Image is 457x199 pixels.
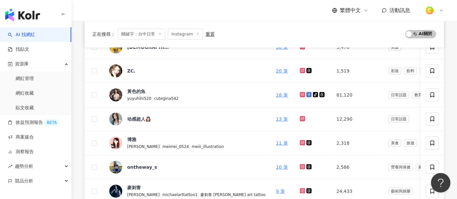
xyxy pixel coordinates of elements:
[192,144,224,149] span: meiii_illustration
[388,164,413,171] span: 營養與保健
[168,29,203,40] span: Instagram
[276,92,288,98] a: 18 筆
[388,115,409,123] span: 日常話題
[197,192,200,197] span: |
[15,174,33,188] span: 競品分析
[8,164,12,169] span: rise
[276,68,288,73] a: 20 筆
[154,96,179,101] span: cutegina542
[388,67,401,74] span: 彩妝
[109,64,122,77] img: KOL Avatar
[331,107,383,131] td: 12,290
[109,136,265,150] a: KOL Avatar博雅[PERSON_NAME]|meimei_0524|meiii_illustration
[389,7,410,13] span: 活動訊息
[109,161,122,174] img: KOL Avatar
[423,4,436,17] img: %E6%96%B9%E5%BD%A2%E7%B4%94.png
[127,88,145,95] div: 黃色的魚
[109,184,265,198] a: KOL Avatar麥刺青[PERSON_NAME]|michaelarttattoo1|麥刺青 [PERSON_NAME] art tattoo
[127,116,151,122] div: 动感超人🧛🏻‍♀️
[276,45,288,50] a: 36 筆
[388,188,413,195] span: 藝術與娛樂
[412,91,437,99] span: 教育與學習
[15,159,33,174] span: 趨勢分析
[340,7,361,14] span: 繁體中文
[118,29,165,40] span: 關鍵字：台中日常
[109,161,265,174] a: KOL Avatarontheway_s
[127,164,157,170] div: ontheway_s
[388,91,409,99] span: 日常話題
[127,144,160,149] span: [PERSON_NAME]
[420,67,444,74] span: 教育與學習
[276,165,288,170] a: 10 筆
[127,68,136,74] div: ZC.
[162,192,197,197] span: michaelarttattoo1
[331,155,383,179] td: 2,586
[127,136,136,143] div: 博雅
[16,90,34,97] a: 網紅收藏
[151,96,154,101] span: |
[109,88,265,102] a: KOL Avatar黃色的魚yuyuhihi520|cutegina542
[160,192,163,197] span: |
[109,113,122,126] img: KOL Avatar
[331,59,383,83] td: 1,519
[160,144,163,149] span: |
[206,32,215,37] div: 重置
[388,139,401,147] span: 美食
[331,131,383,155] td: 2,318
[8,119,59,126] a: 效益預測報告BETA
[404,139,417,147] span: 旅遊
[127,96,151,101] span: yuyuhihi520
[189,144,192,149] span: |
[404,67,417,74] span: 飲料
[200,192,265,197] span: 麥刺青 [PERSON_NAME] art tattoo
[331,83,383,107] td: 81,120
[162,144,189,149] span: meimei_0524
[92,32,115,37] span: 正在搜尋 ：
[109,137,122,150] img: KOL Avatar
[109,88,122,101] img: KOL Avatar
[127,184,141,191] div: 麥刺青
[16,105,34,111] a: 貼文收藏
[127,192,160,197] span: [PERSON_NAME]
[416,164,429,171] span: 家庭
[431,173,450,192] iframe: Help Scout Beacon - Open
[276,189,285,194] a: 9 筆
[8,46,29,53] a: 找貼文
[109,185,122,198] img: KOL Avatar
[276,140,288,146] a: 11 筆
[109,64,265,77] a: KOL AvatarZC.
[276,116,288,122] a: 13 筆
[5,8,40,21] img: logo
[15,57,29,71] span: 資源庫
[109,113,265,126] a: KOL Avatar动感超人🧛🏻‍♀️
[8,134,34,140] a: 商案媒合
[8,149,34,155] a: 洞察報告
[8,32,35,38] a: searchAI 找網紅
[16,75,34,82] a: 網紅管理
